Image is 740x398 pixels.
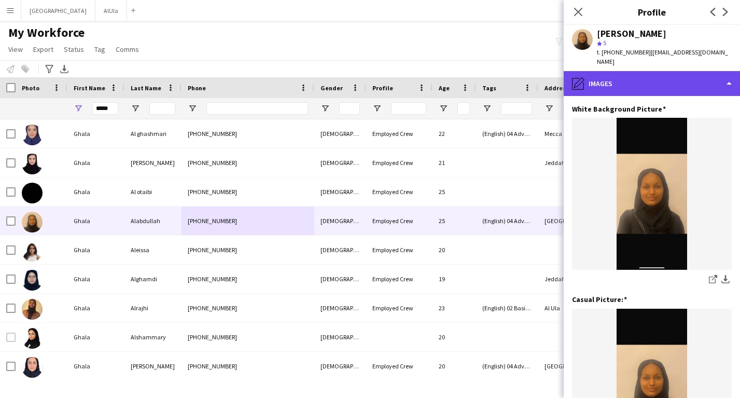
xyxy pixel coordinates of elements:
div: Ghala [67,323,124,351]
app-action-btn: Advanced filters [43,63,55,75]
div: Al ghashmari [124,119,181,148]
button: Open Filter Menu [544,104,554,113]
a: Export [29,43,58,56]
span: First Name [74,84,105,92]
div: Employed Crew [366,119,432,148]
div: [DEMOGRAPHIC_DATA] [314,323,366,351]
span: Profile [372,84,393,92]
img: Ghala Al Nashwan [22,154,43,174]
span: Phone [188,84,206,92]
div: Ghala [67,265,124,293]
a: Comms [111,43,143,56]
img: Ghala Al ghashmari [22,125,43,145]
span: [GEOGRAPHIC_DATA] [544,217,602,225]
div: Ghala [67,119,124,148]
span: Jeddah [544,275,565,283]
h3: Casual Picture: [572,295,627,304]
span: [GEOGRAPHIC_DATA] [544,362,602,370]
span: Al Ula [544,304,560,312]
span: | [EMAIL_ADDRESS][DOMAIN_NAME] [597,48,728,65]
img: DB0072C1-17BE-4B2D-B02D-6CB714E2F2E4.png [572,118,732,270]
div: 23 [432,294,476,322]
a: View [4,43,27,56]
app-action-btn: Export XLSX [58,63,71,75]
div: (English) 04 Advanced, (Experience) 01 Newbies, (PPSS) 02 IP, (Role) 02 [PERSON_NAME] [476,207,538,235]
span: View [8,45,23,54]
img: Ghala Alrajhi [22,299,43,320]
span: Age [439,84,450,92]
span: 5 [603,39,606,47]
div: [PHONE_NUMBER] [181,207,314,235]
div: [PHONE_NUMBER] [181,323,314,351]
span: Photo [22,84,39,92]
input: Last Name Filter Input [149,102,175,115]
div: [PERSON_NAME] [124,148,181,177]
h3: Profile [564,5,740,19]
span: My Workforce [8,25,85,40]
button: [GEOGRAPHIC_DATA] [21,1,95,21]
div: Employed Crew [366,148,432,177]
div: 20 [432,323,476,351]
button: Open Filter Menu [131,104,140,113]
span: Export [33,45,53,54]
img: Ghala Aleissa [22,241,43,262]
button: Open Filter Menu [482,104,492,113]
input: Profile Filter Input [391,102,426,115]
div: Employed Crew [366,265,432,293]
div: (English) 04 Advanced, (Experience) 01 Newbies, (PPSS) 02 IP, (Role) 06 Tour Guide [476,119,538,148]
div: Alghamdi [124,265,181,293]
div: (English) 04 Advanced, (Experience) 01 Newbies, (PPSS) 02 IP, (Role) 06 Tour Guide, (Role) 14 Pro... [476,352,538,380]
button: Open Filter Menu [439,104,448,113]
input: Row Selection is disabled for this row (unchecked) [6,333,16,342]
span: Last Name [131,84,161,92]
div: Al otaibi [124,177,181,206]
div: Ghala [67,177,124,206]
div: Ghala [67,148,124,177]
a: Tag [90,43,109,56]
div: 19 [432,265,476,293]
span: Mecca [544,130,562,138]
input: Gender Filter Input [339,102,360,115]
div: Ghala [67,294,124,322]
div: (English) 02 Basic, (Experience) 01 Newbies, (PPSS) 02 IP, (Role) 02 [PERSON_NAME] [476,294,538,322]
div: [PHONE_NUMBER] [181,119,314,148]
div: Ghala [67,352,124,380]
div: 22 [432,119,476,148]
img: Ghala Al otaibi [22,183,43,203]
div: [PHONE_NUMBER] [181,265,314,293]
div: Employed Crew [366,352,432,380]
button: Open Filter Menu [188,104,197,113]
span: Address [544,84,569,92]
div: Employed Crew [366,207,432,235]
span: Comms [116,45,139,54]
h3: White Background Picture [572,104,666,114]
span: Tag [94,45,105,54]
img: Ghala Alabdullah [22,212,43,232]
a: Status [60,43,88,56]
input: Phone Filter Input [206,102,308,115]
input: First Name Filter Input [92,102,118,115]
div: 20 [432,352,476,380]
div: 25 [432,177,476,206]
span: Tags [482,84,496,92]
img: Ghala Alshammary [22,328,43,349]
div: Alrajhi [124,294,181,322]
div: Images [564,71,740,96]
input: Address Filter Input [563,102,636,115]
div: [DEMOGRAPHIC_DATA] [314,148,366,177]
div: [PERSON_NAME] [597,29,666,38]
div: Ghala [67,236,124,264]
div: Employed Crew [366,294,432,322]
button: Open Filter Menu [74,104,83,113]
input: Age Filter Input [457,102,470,115]
span: t. [PHONE_NUMBER] [597,48,651,56]
div: [PHONE_NUMBER] [181,236,314,264]
div: 21 [432,148,476,177]
div: 20 [432,236,476,264]
span: Status [64,45,84,54]
div: [DEMOGRAPHIC_DATA] [314,265,366,293]
div: 25 [432,207,476,235]
span: Jeddah [544,159,565,167]
div: [DEMOGRAPHIC_DATA] [314,119,366,148]
span: Gender [320,84,343,92]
